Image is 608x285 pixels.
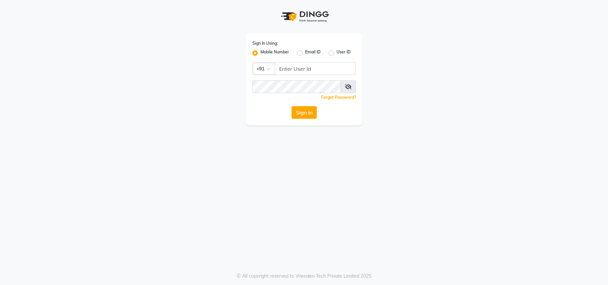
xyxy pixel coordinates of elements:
[277,7,331,26] img: logo1.svg
[275,62,356,75] input: Username
[321,95,356,100] a: Forgot Password?
[305,49,321,57] label: Email ID
[252,40,278,46] label: Sign In Using:
[291,106,317,119] button: Sign In
[337,49,351,57] label: User ID
[252,80,341,93] input: Username
[260,49,289,57] label: Mobile Number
